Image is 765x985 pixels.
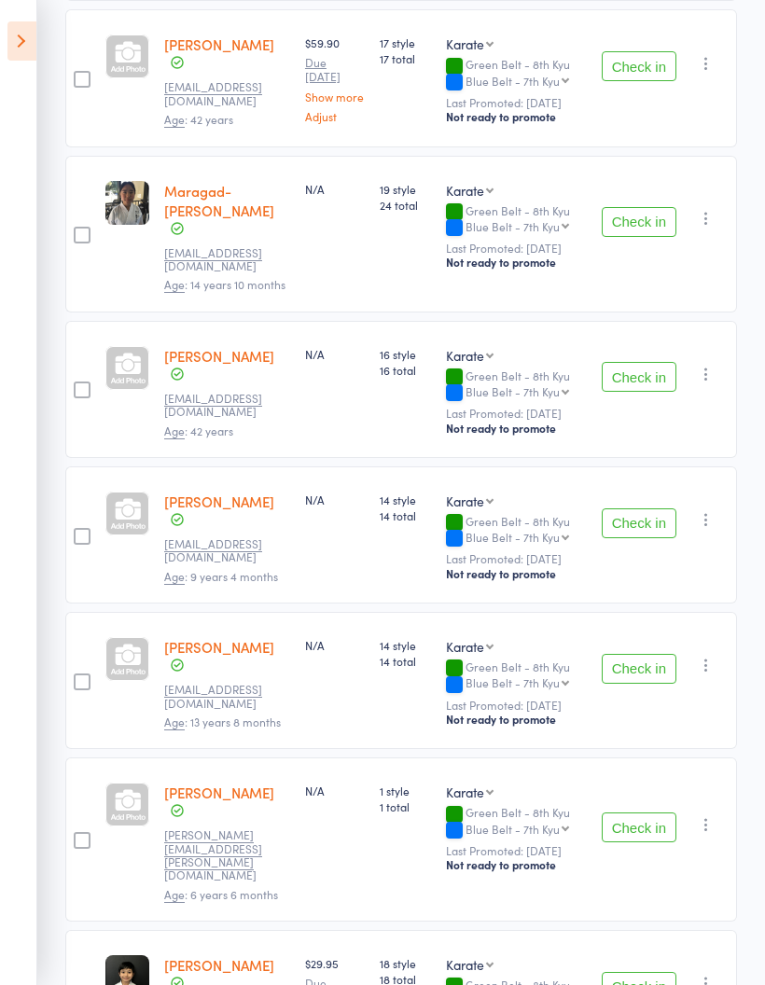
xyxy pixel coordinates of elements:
[164,886,278,903] span: : 6 years 6 months
[466,220,560,232] div: Blue Belt - 7th Kyu
[380,197,431,213] span: 24 total
[446,844,587,857] small: Last Promoted: [DATE]
[164,783,274,802] a: [PERSON_NAME]
[164,568,278,585] span: : 9 years 4 months
[164,246,285,273] small: munkhtuya_l@yahoo.com
[380,783,431,798] span: 1 style
[380,346,431,362] span: 16 style
[164,276,285,293] span: : 14 years 10 months
[446,369,587,401] div: Green Belt - 8th Kyu
[380,362,431,378] span: 16 total
[380,181,431,197] span: 19 style
[446,492,484,510] div: Karate
[446,407,587,420] small: Last Promoted: [DATE]
[164,80,285,107] small: mukulkant@gmail.com
[380,35,431,50] span: 17 style
[602,51,676,81] button: Check in
[602,362,676,392] button: Check in
[305,346,365,362] div: N/A
[164,111,233,128] span: : 42 years
[602,812,676,842] button: Check in
[466,676,560,688] div: Blue Belt - 7th Kyu
[446,515,587,547] div: Green Belt - 8th Kyu
[446,552,587,565] small: Last Promoted: [DATE]
[446,783,484,801] div: Karate
[105,181,149,225] img: image1748650669.png
[164,423,233,439] span: : 42 years
[305,637,365,653] div: N/A
[602,508,676,538] button: Check in
[466,75,560,87] div: Blue Belt - 7th Kyu
[380,653,431,669] span: 14 total
[164,35,274,54] a: [PERSON_NAME]
[446,58,587,90] div: Green Belt - 8th Kyu
[305,181,365,197] div: N/A
[164,537,285,564] small: mukulkant@gmail.com
[446,96,587,109] small: Last Promoted: [DATE]
[164,181,274,220] a: Maragad-[PERSON_NAME]
[305,492,365,507] div: N/A
[164,828,285,882] small: Isabella.arratia@hotmail.com
[380,955,431,971] span: 18 style
[305,56,365,83] small: Due [DATE]
[380,637,431,653] span: 14 style
[446,421,587,436] div: Not ready to promote
[446,699,587,712] small: Last Promoted: [DATE]
[446,242,587,255] small: Last Promoted: [DATE]
[305,783,365,798] div: N/A
[380,798,431,814] span: 1 total
[305,110,365,122] a: Adjust
[380,50,431,66] span: 17 total
[164,392,285,419] small: mukulkant@gmail.com
[446,35,484,53] div: Karate
[602,654,676,684] button: Check in
[446,566,587,581] div: Not ready to promote
[164,955,274,975] a: [PERSON_NAME]
[446,346,484,365] div: Karate
[164,714,281,730] span: : 13 years 8 months
[446,637,484,656] div: Karate
[380,507,431,523] span: 14 total
[164,683,285,710] small: mukulkant@gmail.com
[164,637,274,657] a: [PERSON_NAME]
[446,255,587,270] div: Not ready to promote
[164,492,274,511] a: [PERSON_NAME]
[446,181,484,200] div: Karate
[446,204,587,236] div: Green Belt - 8th Kyu
[446,109,587,124] div: Not ready to promote
[446,857,587,872] div: Not ready to promote
[305,35,365,122] div: $59.90
[446,955,484,974] div: Karate
[164,346,274,366] a: [PERSON_NAME]
[446,806,587,838] div: Green Belt - 8th Kyu
[466,385,560,397] div: Blue Belt - 7th Kyu
[466,823,560,835] div: Blue Belt - 7th Kyu
[466,531,560,543] div: Blue Belt - 7th Kyu
[602,207,676,237] button: Check in
[446,712,587,727] div: Not ready to promote
[305,90,365,103] a: Show more
[380,492,431,507] span: 14 style
[446,660,587,692] div: Green Belt - 8th Kyu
